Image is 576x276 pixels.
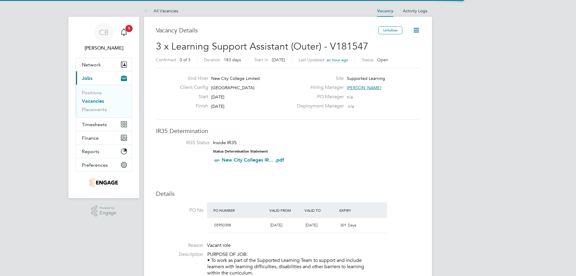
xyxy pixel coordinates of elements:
span: [DATE] [211,94,224,100]
a: All Vacancies [144,8,178,14]
label: Description [156,251,203,258]
button: Timesheets [76,118,132,131]
strong: Status Determination Statement [213,149,268,153]
span: 0 of 3 [180,57,190,62]
span: [GEOGRAPHIC_DATA] [211,85,254,90]
label: IR35 Status [162,140,209,146]
a: Vacancies [82,98,104,104]
label: Hiring Manager [293,84,344,91]
span: 3 x Learning Support Assistant (Outer) - V181547 [156,41,368,52]
label: PO No [156,207,203,214]
label: Last Updated [298,57,324,62]
span: Reports [82,149,99,154]
nav: Main navigation [68,17,139,198]
label: Client Config [175,84,208,91]
span: n/a [348,104,354,109]
a: Go to home page [76,178,132,187]
label: End Hirer [175,75,208,82]
span: Powered by [100,205,116,211]
span: Engage [100,211,116,216]
div: PO Number [212,205,268,216]
label: Start In [254,57,268,62]
a: 1 [118,23,130,42]
span: Inside IR35 [213,140,237,145]
label: Duration [204,57,220,62]
div: Expiry [338,205,373,216]
span: Finance [82,135,99,141]
span: 301 Days [340,223,356,228]
label: Deployment Manager [293,103,344,109]
h3: IR35 Determination [156,127,420,135]
label: Finish [175,103,208,109]
span: [PERSON_NAME] [347,85,381,90]
span: CB [99,29,109,36]
span: Vacant role [207,242,231,248]
span: [DATE] [305,223,317,228]
label: Site [293,75,344,82]
label: Start [175,94,208,100]
span: 1 [125,25,133,32]
a: Vacancy [377,8,393,14]
a: CB[PERSON_NAME] [76,23,132,52]
h3: Vacancy Details [156,26,378,34]
span: Preferences [82,162,108,168]
a: New City Colleges IR... .pdf [222,157,284,163]
label: Reason [156,242,203,249]
label: PO Manager [293,94,344,100]
a: Activity Logs [403,8,427,14]
button: Reports [76,145,132,158]
div: Valid From [268,205,303,216]
button: Preferences [76,158,132,171]
span: an hour ago [327,57,348,62]
span: 05950398 [214,223,231,228]
button: Unfollow [378,26,402,34]
img: jambo-logo-retina.png [90,178,118,187]
span: 183 days [224,57,241,62]
div: Valid To [303,205,338,216]
span: Jobs [82,75,92,81]
span: Timesheets [82,122,107,127]
h3: Details [156,190,420,198]
span: New City College Limited [211,76,260,81]
span: [DATE] [211,104,224,109]
span: n/a [347,94,353,100]
span: Open [377,57,388,62]
span: [DATE] [270,223,282,228]
a: Placements [82,107,107,112]
span: Network [82,62,101,68]
button: Finance [76,131,132,144]
button: Jobs [76,71,132,85]
a: Positions [82,90,102,96]
label: Confirmed [156,57,176,62]
div: Jobs [76,85,132,117]
label: Status [362,57,373,62]
span: [DATE] [272,57,285,62]
span: Cameron Bishop [76,44,132,52]
span: Supported Learning [347,76,385,81]
button: Network [76,58,132,71]
a: Powered byEngage [91,205,117,217]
